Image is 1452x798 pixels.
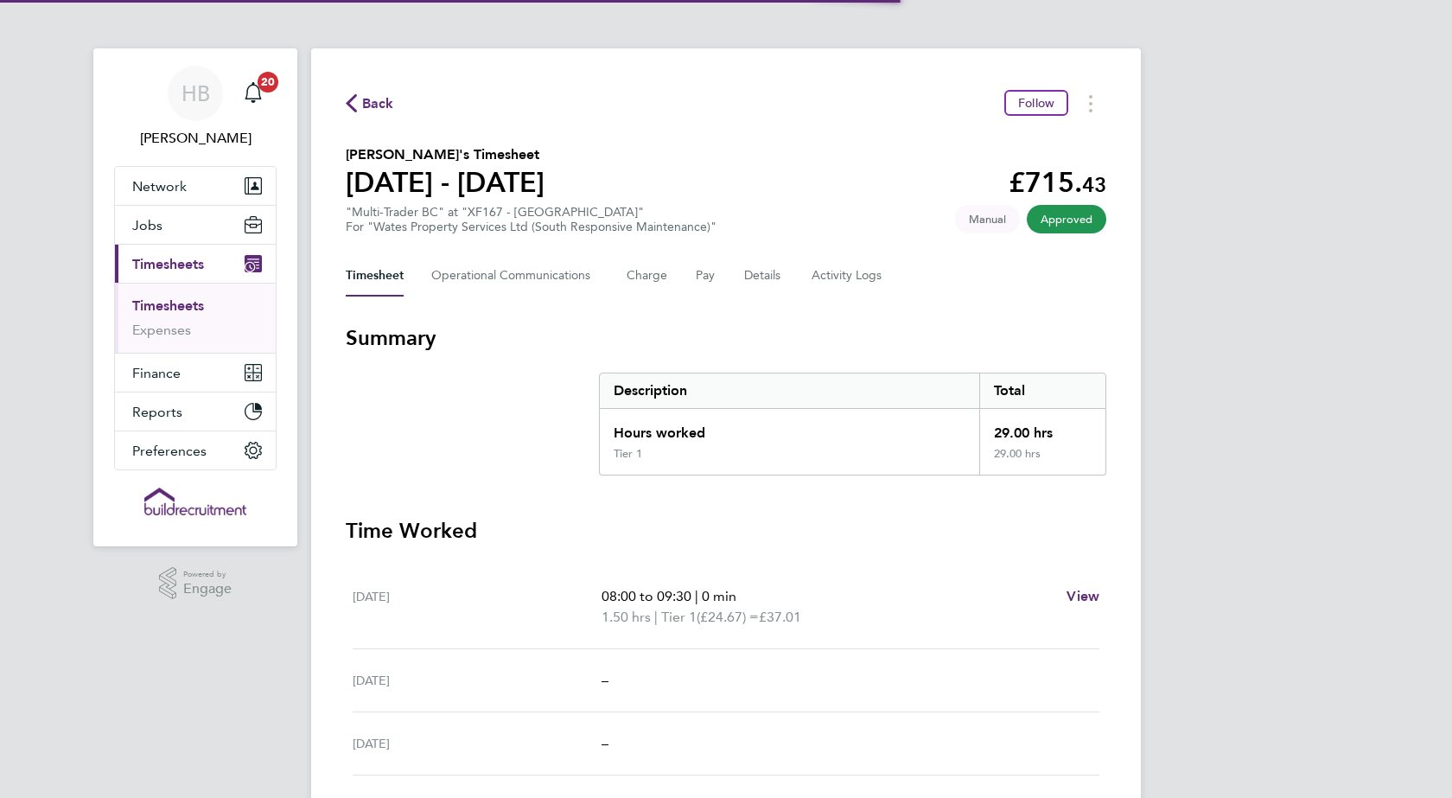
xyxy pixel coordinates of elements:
div: 29.00 hrs [979,447,1105,475]
span: Jobs [132,217,162,233]
a: HB[PERSON_NAME] [114,66,277,149]
button: Charge [627,255,668,297]
span: Tier 1 [661,607,697,628]
h1: [DATE] - [DATE] [346,165,544,200]
div: Description [600,373,979,408]
div: [DATE] [353,733,602,754]
button: Follow [1004,90,1068,116]
span: – [602,672,608,688]
div: Tier 1 [614,447,642,461]
button: Details [744,255,784,297]
span: Preferences [132,443,207,459]
span: 20 [258,72,278,93]
button: Operational Communications [431,255,599,297]
a: Timesheets [132,297,204,314]
button: Jobs [115,206,276,244]
span: | [695,588,698,604]
h3: Summary [346,324,1106,352]
div: [DATE] [353,586,602,628]
span: Timesheets [132,256,204,272]
button: Activity Logs [812,255,884,297]
a: Go to home page [114,488,277,515]
span: Hayley Barrance [114,128,277,149]
div: Hours worked [600,409,979,447]
span: Network [132,178,187,195]
nav: Main navigation [93,48,297,546]
app-decimal: £715. [1009,166,1106,199]
span: Follow [1018,95,1054,111]
span: View [1067,588,1099,604]
h3: Time Worked [346,517,1106,545]
div: Summary [599,373,1106,476]
img: buildrec-logo-retina.png [144,488,246,515]
div: [DATE] [353,670,602,691]
button: Reports [115,393,276,431]
div: Total [979,373,1105,408]
div: For "Wates Property Services Ltd (South Responsive Maintenance)" [346,220,716,234]
a: View [1067,586,1099,607]
span: – [602,735,608,751]
button: Network [115,167,276,205]
span: 0 min [702,588,736,604]
h2: [PERSON_NAME]'s Timesheet [346,144,544,165]
span: 43 [1082,172,1106,197]
span: Engage [183,582,232,597]
span: 1.50 hrs [602,609,651,625]
div: Timesheets [115,283,276,353]
span: Finance [132,365,181,381]
span: This timesheet has been approved. [1027,205,1106,233]
button: Finance [115,354,276,392]
a: 20 [236,66,271,121]
button: Timesheet [346,255,404,297]
div: 29.00 hrs [979,409,1105,447]
span: Back [362,93,394,114]
span: Powered by [183,567,232,582]
span: HB [181,82,210,105]
button: Back [346,93,394,114]
span: Reports [132,404,182,420]
button: Pay [696,255,716,297]
span: This timesheet was manually created. [955,205,1020,233]
a: Powered byEngage [159,567,232,600]
button: Preferences [115,431,276,469]
div: "Multi-Trader BC" at "XF167 - [GEOGRAPHIC_DATA]" [346,205,716,234]
span: | [654,609,658,625]
a: Expenses [132,322,191,338]
button: Timesheets [115,245,276,283]
button: Timesheets Menu [1075,90,1106,117]
span: £37.01 [759,609,801,625]
span: (£24.67) = [697,609,759,625]
span: 08:00 to 09:30 [602,588,691,604]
